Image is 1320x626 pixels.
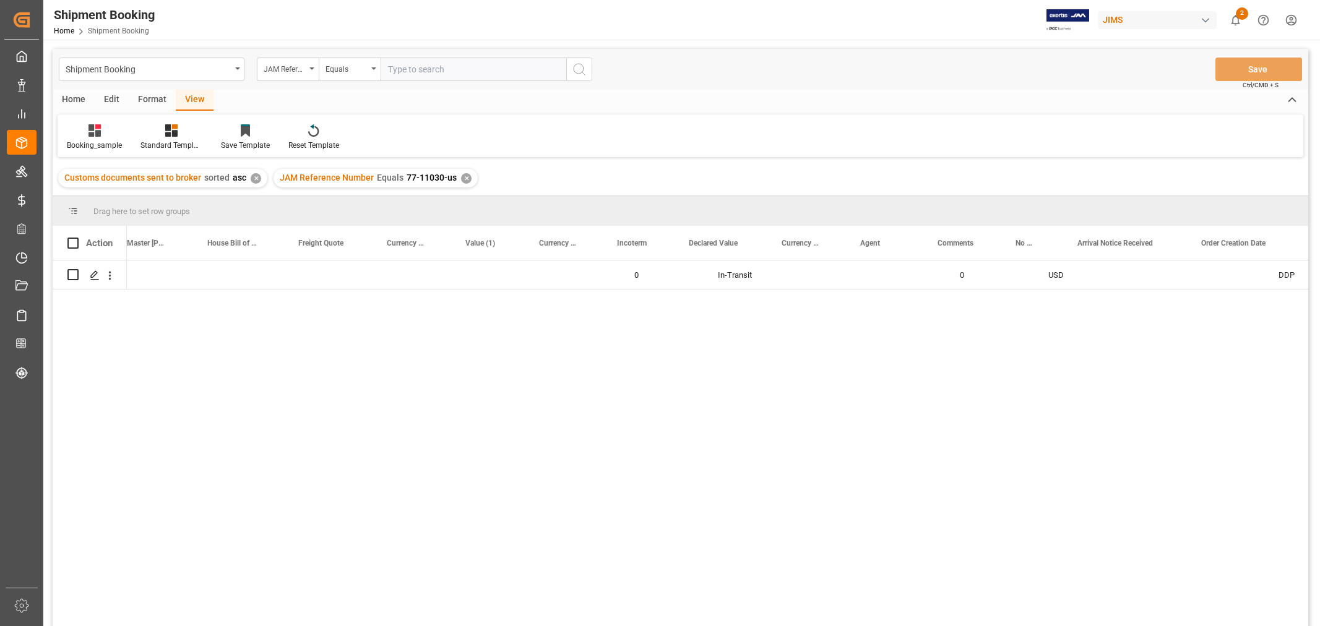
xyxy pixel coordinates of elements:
div: Save Template [221,140,270,151]
div: Format [129,90,176,111]
input: Type to search [381,58,566,81]
div: Shipment Booking [54,6,155,24]
button: Save [1215,58,1302,81]
span: Comments [938,239,973,247]
div: ✕ [461,173,472,184]
span: Order Creation Date [1201,239,1266,247]
div: Standard Templates [140,140,202,151]
span: Currency (freight quote) [387,239,425,247]
div: View [176,90,214,111]
div: Reset Template [288,140,339,151]
span: JAM Reference Number [280,173,374,182]
span: Customs documents sent to broker [64,173,201,182]
button: open menu [257,58,319,81]
span: Value (1) [465,239,495,247]
span: Agent [860,239,880,247]
div: 0 [945,260,1033,289]
span: No Of Lines [1016,239,1037,247]
span: Currency for Value (1) [539,239,576,247]
div: Booking_sample [67,140,122,151]
button: JIMS [1098,8,1222,32]
button: show 2 new notifications [1222,6,1249,34]
div: USD [1033,260,1112,289]
div: Press SPACE to select this row. [53,260,127,289]
div: ✕ [251,173,261,184]
div: JIMS [1098,11,1217,29]
div: In-Transit [718,261,759,289]
button: open menu [59,58,244,81]
span: House Bill of Lading Number [207,239,257,247]
button: open menu [319,58,381,81]
span: Equals [377,173,403,182]
span: asc [233,173,246,182]
img: Exertis%20JAM%20-%20Email%20Logo.jpg_1722504956.jpg [1046,9,1089,31]
div: Home [53,90,95,111]
a: Home [54,27,74,35]
div: JAM Reference Number [264,61,306,75]
span: sorted [204,173,230,182]
span: Master [PERSON_NAME] of Lading Number [127,239,166,247]
div: Edit [95,90,129,111]
div: Shipment Booking [66,61,231,76]
span: Declared Value [689,239,738,247]
div: 0 [619,260,703,289]
div: Equals [326,61,368,75]
button: search button [566,58,592,81]
span: Incoterm [617,239,647,247]
span: 2 [1236,7,1248,20]
span: Currency for Declared Value [782,239,819,247]
span: Arrival Notice Received [1077,239,1153,247]
div: Action [86,238,113,249]
span: Ctrl/CMD + S [1243,80,1279,90]
span: Drag here to set row groups [93,207,190,216]
button: Help Center [1249,6,1277,34]
span: Freight Quote [298,239,343,247]
span: 77-11030-us [407,173,457,182]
